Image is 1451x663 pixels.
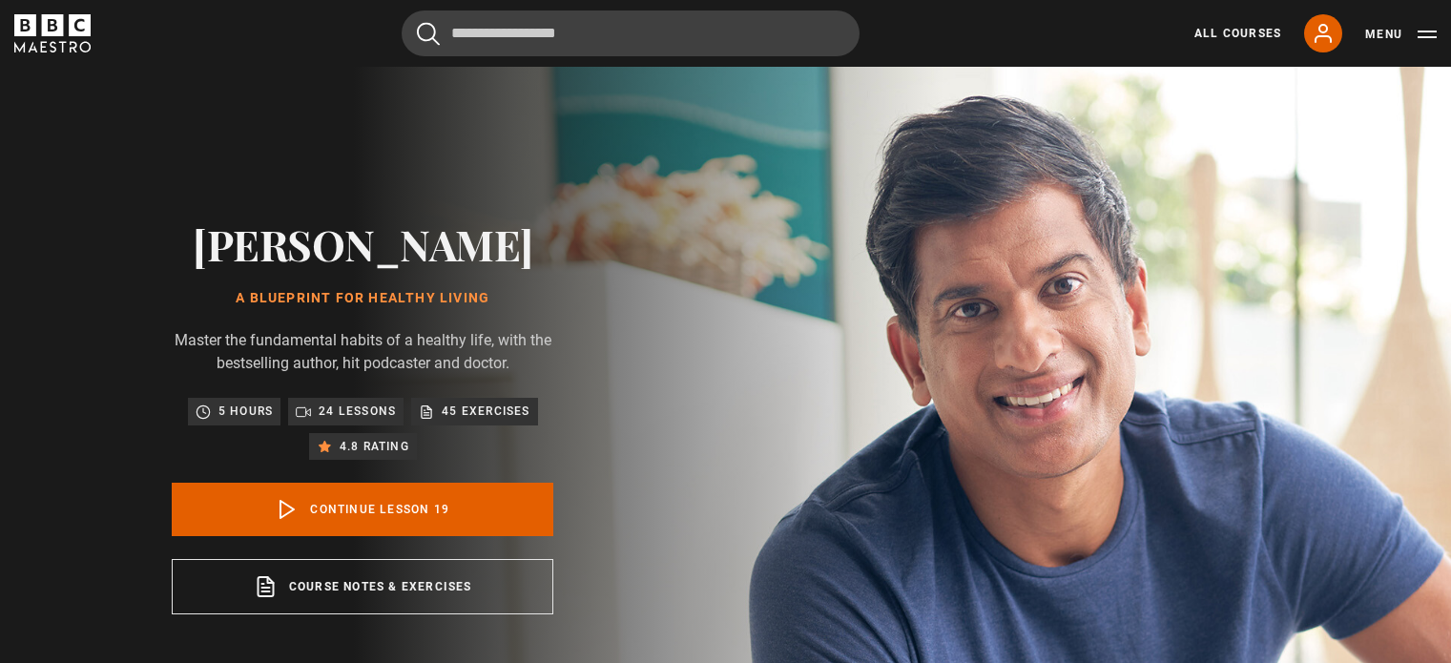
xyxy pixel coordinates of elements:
[319,402,396,421] p: 24 lessons
[218,402,273,421] p: 5 hours
[172,329,553,375] p: Master the fundamental habits of a healthy life, with the bestselling author, hit podcaster and d...
[402,10,860,56] input: Search
[417,22,440,46] button: Submit the search query
[14,14,91,52] svg: BBC Maestro
[172,483,553,536] a: Continue lesson 19
[340,437,409,456] p: 4.8 rating
[442,402,529,421] p: 45 exercises
[1365,25,1437,44] button: Toggle navigation
[172,559,553,614] a: Course notes & exercises
[172,219,553,268] h2: [PERSON_NAME]
[172,291,553,306] h1: A Blueprint for Healthy Living
[1194,25,1281,42] a: All Courses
